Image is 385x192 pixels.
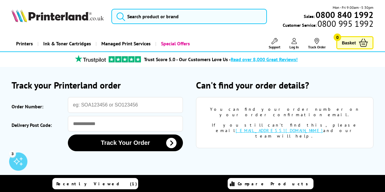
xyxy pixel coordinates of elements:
span: Ink & Toner Cartridges [43,36,91,51]
a: Log In [289,38,299,49]
span: Basket [342,39,356,47]
a: Track Order [308,38,326,49]
span: 0800 995 1992 [317,21,373,26]
span: Support [269,45,280,49]
a: [EMAIL_ADDRESS][DOMAIN_NAME] [236,128,323,133]
input: eg: SOA123456 or SO123456 [68,97,183,113]
span: Sales: [304,13,315,19]
span: Read over 8,000 Great Reviews! [231,56,298,62]
h2: Can't find your order details? [196,79,373,91]
span: Mon - Fri 9:00am - 5:30pm [333,5,373,10]
a: Basket 0 [336,36,373,49]
span: Log In [289,45,299,49]
img: trustpilot rating [109,56,141,62]
a: Printerland Logo [12,9,104,23]
a: 0800 840 1992 [315,12,373,18]
b: 0800 840 1992 [316,9,373,20]
span: 0 [334,33,341,41]
span: Compare Products [238,181,311,187]
div: If you still can't find this, please email and our team will help. [205,122,364,139]
label: Order Number: [12,100,65,113]
a: Managed Print Services [96,36,155,51]
a: Compare Products [228,178,313,189]
a: Special Offers [155,36,194,51]
span: Customer Service: [283,21,373,28]
label: Delivery Post Code: [12,119,65,131]
a: Ink & Toner Cartridges [37,36,96,51]
input: Search product or brand [111,9,267,24]
a: Recently Viewed (1) [52,178,138,189]
a: Support [269,38,280,49]
a: Trust Score 5.0 - Our Customers Love Us -Read over 8,000 Great Reviews! [144,56,298,62]
img: trustpilot rating [72,55,109,63]
button: Track Your Order [68,134,183,151]
h2: Track your Printerland order [12,79,189,91]
span: Recently Viewed (1) [56,181,137,187]
div: You can find your order number on your order confirmation email. [205,106,364,117]
img: Printerland Logo [12,9,104,22]
a: Printers [12,36,37,51]
div: 3 [9,150,16,157]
